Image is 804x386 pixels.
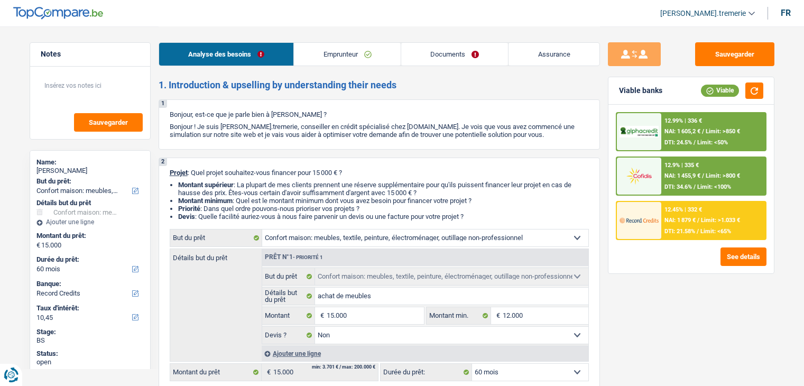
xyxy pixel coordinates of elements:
span: NAI: 1 879 € [664,217,696,224]
span: DTI: 21.58% [664,228,695,235]
span: Projet [170,169,188,177]
span: € [262,364,273,381]
div: BS [36,336,144,345]
div: 1 [159,100,167,108]
div: fr [781,8,791,18]
label: Durée du prêt: [381,364,472,381]
p: Bonjour, est-ce que je parle bien à [PERSON_NAME] ? [170,111,589,118]
label: But du prêt: [36,177,142,186]
img: Cofidis [620,166,659,186]
div: Viable [701,85,739,96]
li: : Quelle facilité auriez-vous à nous faire parvenir un devis ou une facture pour votre projet ? [178,213,589,220]
img: AlphaCredit [620,126,659,138]
span: / [702,172,704,179]
span: € [315,307,327,324]
label: Montant min. [427,307,491,324]
div: Détails but du prêt [36,199,144,207]
span: / [697,228,699,235]
p: : Quel projet souhaitez-vous financer pour 15 000 € ? [170,169,589,177]
span: Sauvegarder [89,119,128,126]
strong: Montant minimum [178,197,233,205]
span: Limit: >800 € [706,172,740,179]
span: Limit: >1.033 € [701,217,740,224]
li: : Dans quel ordre pouvons-nous prioriser vos projets ? [178,205,589,213]
label: Banque: [36,280,142,288]
h5: Notes [41,50,140,59]
div: Viable banks [619,86,662,95]
a: Analyse des besoins [159,43,294,66]
a: [PERSON_NAME].tremerie [652,5,755,22]
span: NAI: 1 455,9 € [664,172,700,179]
button: Sauvegarder [695,42,774,66]
div: min: 3.701 € / max: 200.000 € [312,365,375,370]
div: [PERSON_NAME] [36,167,144,175]
span: Devis [178,213,195,220]
div: Stage: [36,328,144,336]
label: But du prêt [262,268,316,285]
span: € [36,241,40,250]
div: 12.99% | 336 € [664,117,702,124]
button: Sauvegarder [74,113,143,132]
label: Durée du prêt: [36,255,142,264]
label: Devis ? [262,327,316,344]
span: [PERSON_NAME].tremerie [660,9,746,18]
li: : La plupart de mes clients prennent une réserve supplémentaire pour qu'ils puissent financer leu... [178,181,589,197]
span: DTI: 24.5% [664,139,692,146]
span: Limit: <50% [697,139,728,146]
span: NAI: 1 605,2 € [664,128,700,135]
li: : Quel est le montant minimum dont vous avez besoin pour financer votre projet ? [178,197,589,205]
div: Ajouter une ligne [36,218,144,226]
img: Record Credits [620,210,659,230]
span: / [694,183,696,190]
a: Assurance [509,43,599,66]
label: Taux d'intérêt: [36,304,142,313]
label: But du prêt [170,229,262,246]
span: Limit: <65% [700,228,731,235]
button: See details [720,247,766,266]
span: - Priorité 1 [293,254,323,260]
div: Name: [36,158,144,167]
strong: Montant supérieur [178,181,234,189]
label: Détails but du prêt [262,288,316,305]
div: 12.9% | 335 € [664,162,699,169]
a: Emprunteur [294,43,401,66]
span: / [702,128,704,135]
label: Montant du prêt [170,364,262,381]
p: Bonjour ! Je suis [PERSON_NAME].tremerie, conseiller en crédit spécialisé chez [DOMAIN_NAME]. Je ... [170,123,589,139]
label: Détails but du prêt [170,249,262,261]
span: DTI: 34.6% [664,183,692,190]
img: TopCompare Logo [13,7,103,20]
div: Ajouter une ligne [262,346,588,361]
label: Montant du prêt: [36,232,142,240]
div: open [36,358,144,366]
div: 12.45% | 332 € [664,206,702,213]
span: € [491,307,503,324]
span: / [694,139,696,146]
span: Limit: >850 € [706,128,740,135]
label: Montant [262,307,316,324]
strong: Priorité [178,205,200,213]
span: Limit: <100% [697,183,731,190]
span: / [697,217,699,224]
div: 2 [159,158,167,166]
h2: 1. Introduction & upselling by understanding their needs [159,79,600,91]
a: Documents [401,43,509,66]
div: Prêt n°1 [262,254,326,261]
div: Status: [36,350,144,358]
